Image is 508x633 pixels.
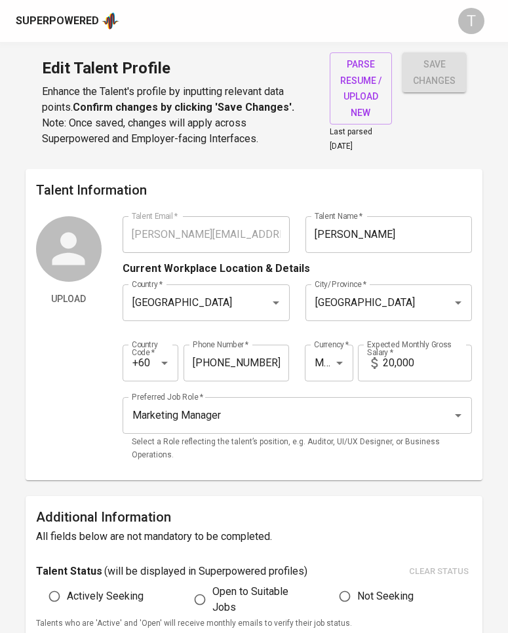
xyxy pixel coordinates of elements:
[42,52,314,84] h1: Edit Talent Profile
[104,564,307,579] p: ( will be displayed in Superpowered profiles )
[41,291,96,307] span: Upload
[36,507,473,527] h6: Additional Information
[36,287,102,311] button: Upload
[132,436,463,462] p: Select a Role reflecting the talent’s position, e.g. Auditor, UI/UX Designer, or Business Operati...
[67,588,144,604] span: Actively Seeking
[123,261,310,277] p: Current Workplace Location & Details
[102,11,119,31] img: app logo
[402,52,466,92] button: save changes
[458,8,484,34] div: T
[73,101,294,113] b: Confirm changes by clicking 'Save Changes'.
[36,564,102,579] p: Talent Status
[449,294,467,312] button: Open
[340,56,381,121] span: parse resume / upload new
[267,294,285,312] button: Open
[16,14,99,29] div: Superpowered
[330,52,392,125] button: parse resume / upload new
[413,56,456,88] span: save changes
[36,527,473,546] h6: All fields below are not mandatory to be completed.
[36,617,473,630] p: Talents who are 'Active' and 'Open' will receive monthly emails to verify their job status.
[357,588,414,604] span: Not Seeking
[330,354,349,372] button: Open
[212,584,303,615] span: Open to Suitable Jobs
[155,354,174,372] button: Open
[330,127,372,151] span: Last parsed [DATE]
[42,84,314,147] p: Enhance the Talent's profile by inputting relevant data points. Note: Once saved, changes will ap...
[36,180,473,201] h6: Talent Information
[449,406,467,425] button: Open
[16,11,119,31] a: Superpoweredapp logo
